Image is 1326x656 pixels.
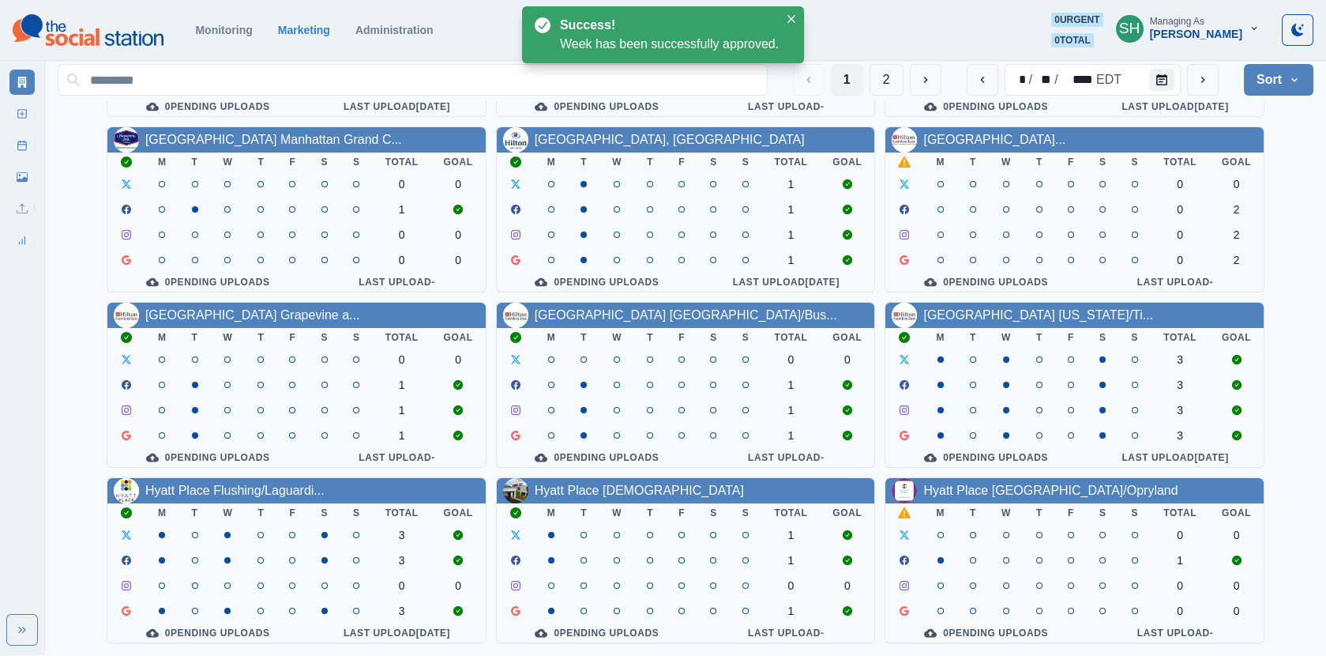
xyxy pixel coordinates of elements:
th: T [179,503,211,522]
a: Post Schedule [9,133,35,158]
div: 0 Pending Uploads [120,451,296,464]
th: T [179,153,211,172]
div: 1 [774,554,807,567]
div: 1 [774,404,807,417]
div: Last Upload - [710,451,862,464]
div: 3 [385,554,419,567]
a: Administration [355,24,434,36]
div: [PERSON_NAME] [1150,28,1242,41]
img: 130521400908152 [892,303,917,328]
a: Review Summary [9,228,35,253]
th: M [145,328,179,347]
div: 0 [385,353,419,366]
th: Goal [820,328,874,347]
th: S [730,153,762,172]
th: M [535,503,569,522]
div: 0 [1163,228,1196,241]
button: Toggle Mode [1282,14,1313,46]
th: Goal [431,328,486,347]
th: M [923,503,957,522]
th: Total [761,503,820,522]
th: F [666,153,697,172]
th: Goal [820,153,874,172]
div: 0 [1222,178,1251,190]
th: S [1087,153,1119,172]
a: New Post [9,101,35,126]
div: Last Upload - [1099,276,1251,288]
th: W [599,503,634,522]
div: 0 [1163,605,1196,617]
div: 0 [444,178,473,190]
th: Total [761,328,820,347]
button: Page 1 [831,64,863,96]
img: 108780150932125 [114,303,139,328]
div: 0 Pending Uploads [509,276,686,288]
th: S [340,153,373,172]
th: T [179,328,211,347]
div: 0 [774,353,807,366]
div: Last Upload - [1099,627,1251,639]
div: Last Upload [DATE] [710,276,862,288]
div: 0 [385,178,419,190]
th: Goal [820,503,874,522]
th: W [211,328,246,347]
a: Hyatt Place [DEMOGRAPHIC_DATA] [535,484,744,497]
th: Total [761,153,820,172]
div: 1 [1163,554,1196,567]
div: 3 [1163,353,1196,366]
div: year [1060,70,1095,89]
th: Total [373,328,431,347]
div: Last Upload - [710,627,862,639]
img: 207077909502145 [114,127,139,153]
div: 0 Pending Uploads [898,276,1074,288]
div: 0 Pending Uploads [120,627,296,639]
div: 1 [774,228,807,241]
div: 0 [385,228,419,241]
th: T [245,153,276,172]
a: [GEOGRAPHIC_DATA] [US_STATE]/Ti... [923,308,1153,322]
div: Last Upload [DATE] [1099,451,1251,464]
img: 195507150498113 [503,478,528,503]
th: M [923,153,957,172]
th: W [211,503,246,522]
th: Total [373,153,431,172]
a: Marketing [278,24,330,36]
th: S [308,503,340,522]
div: 0 [774,579,807,592]
th: Goal [431,503,486,522]
th: W [989,503,1024,522]
div: 1 [385,203,419,216]
th: S [1119,503,1151,522]
div: 3 [1163,404,1196,417]
th: M [145,503,179,522]
div: 0 Pending Uploads [898,100,1074,113]
th: F [1055,153,1087,172]
th: S [340,503,373,522]
th: S [1119,153,1151,172]
th: Total [373,503,431,522]
th: T [634,328,666,347]
div: 0 [1222,529,1251,541]
th: T [245,503,276,522]
div: 0 [1163,203,1196,216]
span: 0 urgent [1051,13,1102,27]
th: S [697,503,730,522]
a: Monitoring [195,24,252,36]
button: Managing As[PERSON_NAME] [1103,13,1272,44]
div: 0 [1163,254,1196,266]
div: 0 [1163,178,1196,190]
th: T [245,328,276,347]
th: W [989,328,1024,347]
div: Last Upload [DATE] [321,627,472,639]
button: Previous [793,64,825,96]
a: [GEOGRAPHIC_DATA] Grapevine a... [145,308,360,322]
th: T [1024,503,1055,522]
th: T [568,153,599,172]
img: 111262731237250 [892,127,917,153]
div: Last Upload - [710,100,862,113]
th: S [308,328,340,347]
div: 3 [385,605,419,617]
div: 0 [444,353,473,366]
div: Managing As [1150,16,1204,27]
div: / [1053,70,1059,89]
